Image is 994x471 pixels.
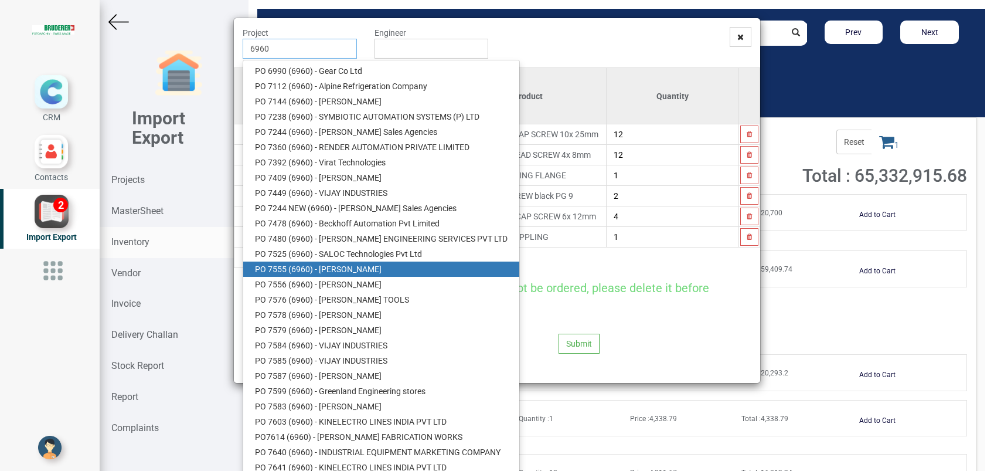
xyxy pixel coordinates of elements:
[291,66,310,76] strong: 6960
[450,186,607,206] td: PLUG SCREW black PG 9
[291,448,310,457] strong: 6960
[291,158,310,167] strong: 6960
[290,432,308,442] strong: 6960
[234,124,318,145] td: 1
[243,94,519,109] a: PO 7144 (6960) - [PERSON_NAME]
[243,140,519,155] a: PO 7360 (6960) - RENDER AUTOMATION PRIVATE LIMITED
[243,109,519,124] a: PO 7238 (6960) - SYMBIOTIC AUTOMATION SYSTEMS (P) LTD
[291,143,310,152] strong: 6960
[243,353,519,368] a: PO 7585 (6960) - VIJAY INDUSTRIES
[234,206,318,227] td: 5
[450,227,607,248] td: COPPLING
[450,145,607,165] td: SLOT.OVAL HEAD SCREW 4x 8mm
[243,399,519,414] a: PO 7583 (6960) - [PERSON_NAME]
[243,277,519,292] a: PO 7556 (6960) - [PERSON_NAME]
[607,68,739,124] th: Quantity
[291,371,310,381] strong: 6960
[243,445,519,460] a: PO 7640 (6960) - INDUSTRIAL EQUIPMENT MARKETING COMPANY
[291,234,310,243] strong: 6960
[234,165,318,186] td: 3
[234,68,318,124] th: [DOMAIN_NAME]
[291,265,310,274] strong: 6960
[450,68,607,124] th: Product
[291,97,310,106] strong: 6960
[243,307,519,323] a: PO 7578 (6960) - [PERSON_NAME]
[311,204,329,213] strong: 6960
[450,206,607,227] td: SOCKET HEAD CAP SCREW 6x 12mm
[291,326,310,335] strong: 6960
[291,341,310,350] strong: 6960
[243,338,519,353] a: PO 7584 (6960) - VIJAY INDUSTRIES
[243,368,519,384] a: PO 7587 (6960) - [PERSON_NAME]
[291,280,310,289] strong: 6960
[243,246,519,262] a: PO 7525 (6960) - SALOC Technologies Pvt Ltd
[291,219,310,228] strong: 6960
[243,185,519,201] a: PO 7449 (6960) - VIJAY INDUSTRIES
[243,170,519,185] a: PO 7409 (6960) - [PERSON_NAME]
[243,262,519,277] a: PO 7555 (6960) - [PERSON_NAME]
[234,145,318,165] td: 2
[450,165,607,186] td: MOUNTING FLANGE
[234,27,366,59] div: Project
[243,79,519,94] a: PO 7112 (6960) - Alpine Refrigeration Company
[291,417,310,426] strong: 6960
[243,216,519,231] a: PO 7478 (6960) - Beckhoff Automation Pvt Limited
[291,127,310,137] strong: 6960
[243,429,519,445] a: PO7614 (6960) - [PERSON_NAME] FABRICATION WORKS
[243,414,519,429] a: PO 7603 (6960) - KINELECTRO LINES INDIA PVT LTD
[291,82,310,91] strong: 6960
[243,155,519,170] a: PO 7392 (6960) - Virat Technologies
[366,27,498,59] div: Engineer
[291,387,310,396] strong: 6960
[450,124,607,145] td: SOCKET HEAD CAP SCREW 10x 25mm
[243,201,519,216] a: PO 7244 NEW (6960) - [PERSON_NAME] Sales Agencies
[243,124,519,140] a: PO 7244 (6960) - [PERSON_NAME] Sales Agencies
[234,186,318,206] td: 4
[291,173,310,182] strong: 6960
[291,249,310,259] strong: 6960
[243,384,519,399] a: PO 7599 (6960) - Greenland Engineering stores
[243,323,519,338] a: PO 7579 (6960) - [PERSON_NAME]
[243,63,519,79] a: PO 6990 (6960) - Gear Co Ltd
[559,334,600,354] button: Submit
[291,356,310,365] strong: 6960
[291,188,310,198] strong: 6960
[234,227,318,248] td: 6
[291,295,310,304] strong: 6960
[291,112,310,121] strong: 6960
[291,402,310,411] strong: 6960
[243,231,519,246] a: PO 7480 (6960) - [PERSON_NAME] ENGINEERING SERVICES PVT LTD
[291,310,310,320] strong: 6960
[243,292,519,307] a: PO 7576 (6960) - [PERSON_NAME] TOOLS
